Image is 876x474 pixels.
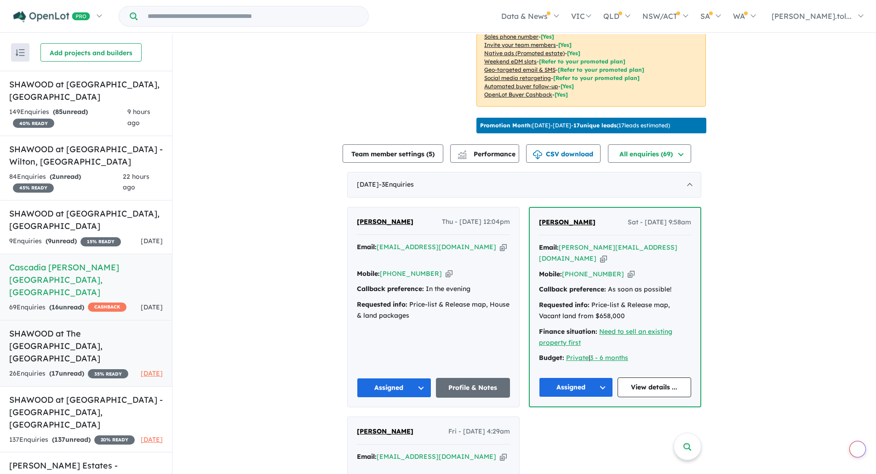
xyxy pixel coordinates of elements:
span: 40 % READY [13,119,54,128]
div: 84 Enquir ies [9,171,123,194]
u: Native ads (Promoted estate) [484,50,565,57]
h5: SHAWOOD at [GEOGRAPHIC_DATA] , [GEOGRAPHIC_DATA] [9,78,163,103]
h5: SHAWOOD at [GEOGRAPHIC_DATA] - [GEOGRAPHIC_DATA] , [GEOGRAPHIC_DATA] [9,394,163,431]
button: Team member settings (5) [343,144,443,163]
button: Assigned [357,378,431,398]
span: 16 [52,303,59,311]
strong: Email: [357,452,377,461]
div: | [539,353,691,364]
span: 9 hours ago [127,108,150,127]
div: In the evening [357,284,510,295]
u: Weekend eDM slots [484,58,537,65]
span: [ Yes ] [558,41,572,48]
strong: Finance situation: [539,327,597,336]
span: 85 [55,108,63,116]
a: [PHONE_NUMBER] [380,269,442,278]
b: Promotion Month: [480,122,532,129]
div: Price-list & Release map, Vacant land from $658,000 [539,300,691,322]
h5: SHAWOOD at [GEOGRAPHIC_DATA] , [GEOGRAPHIC_DATA] [9,207,163,232]
span: [DATE] [141,237,163,245]
u: Sales phone number [484,33,538,40]
a: [EMAIL_ADDRESS][DOMAIN_NAME] [377,452,496,461]
strong: Email: [539,243,559,251]
div: 149 Enquir ies [9,107,127,129]
a: Profile & Notes [436,378,510,398]
span: 15 % READY [80,237,121,246]
strong: Requested info: [357,300,407,308]
a: [EMAIL_ADDRESS][DOMAIN_NAME] [377,243,496,251]
strong: Budget: [539,354,564,362]
a: [PERSON_NAME] [357,217,413,228]
a: [PERSON_NAME] [539,217,595,228]
u: Invite your team members [484,41,556,48]
strong: Requested info: [539,301,590,309]
div: As soon as possible! [539,284,691,295]
span: 137 [54,435,65,444]
img: download icon [533,150,542,160]
a: [PHONE_NUMBER] [562,270,624,278]
p: [DATE] - [DATE] - ( 17 leads estimated) [480,121,670,130]
span: [ Yes ] [541,33,554,40]
span: 35 % READY [88,369,128,378]
button: Copy [446,269,452,279]
img: bar-chart.svg [458,153,467,159]
input: Try estate name, suburb, builder or developer [139,6,366,26]
div: [DATE] [347,172,701,198]
a: [PERSON_NAME] [357,426,413,437]
span: Thu - [DATE] 12:04pm [442,217,510,228]
h5: SHAWOOD at [GEOGRAPHIC_DATA] - Wilton , [GEOGRAPHIC_DATA] [9,143,163,168]
img: Openlot PRO Logo White [13,11,90,23]
strong: Callback preference: [357,285,424,293]
span: [PERSON_NAME].tol... [772,11,852,21]
strong: ( unread) [49,369,84,377]
span: [Yes] [567,50,580,57]
span: 2 [52,172,56,181]
b: 17 unique leads [573,122,617,129]
span: [DATE] [141,369,163,377]
a: [PERSON_NAME][EMAIL_ADDRESS][DOMAIN_NAME] [539,243,677,263]
a: View details ... [618,377,692,397]
button: CSV download [526,144,601,163]
strong: Mobile: [357,269,380,278]
span: Performance [459,150,515,158]
span: 20 % READY [94,435,135,445]
button: Copy [500,242,507,252]
div: 137 Enquir ies [9,434,135,445]
u: Automated buyer follow-up [484,83,558,90]
u: Need to sell an existing property first [539,327,672,347]
div: 9 Enquir ies [9,236,121,247]
span: [PERSON_NAME] [539,218,595,226]
div: 26 Enquir ies [9,368,128,379]
strong: ( unread) [53,108,88,116]
strong: ( unread) [52,435,91,444]
span: [Yes] [561,83,574,90]
strong: Mobile: [539,270,562,278]
span: [DATE] [141,303,163,311]
div: Price-list & Release map, House & land packages [357,299,510,321]
strong: ( unread) [50,172,81,181]
span: 5 [429,150,432,158]
span: - 3 Enquir ies [379,180,414,188]
strong: Email: [357,243,377,251]
h5: SHAWOOD at The [GEOGRAPHIC_DATA] , [GEOGRAPHIC_DATA] [9,327,163,365]
span: [Refer to your promoted plan] [553,74,640,81]
button: All enquiries (69) [608,144,691,163]
button: Assigned [539,377,613,397]
span: CASHBACK [88,303,126,312]
a: 3 - 6 months [590,354,628,362]
button: Copy [628,269,635,279]
strong: ( unread) [49,303,84,311]
button: Copy [600,254,607,263]
h5: Cascadia [PERSON_NAME][GEOGRAPHIC_DATA] , [GEOGRAPHIC_DATA] [9,261,163,298]
span: 9 [48,237,52,245]
button: Add projects and builders [40,43,142,62]
button: Copy [500,452,507,462]
u: Geo-targeted email & SMS [484,66,555,73]
span: Fri - [DATE] 4:29am [448,426,510,437]
u: OpenLot Buyer Cashback [484,91,552,98]
a: Private [566,354,589,362]
span: [Refer to your promoted plan] [558,66,644,73]
img: sort.svg [16,49,25,56]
